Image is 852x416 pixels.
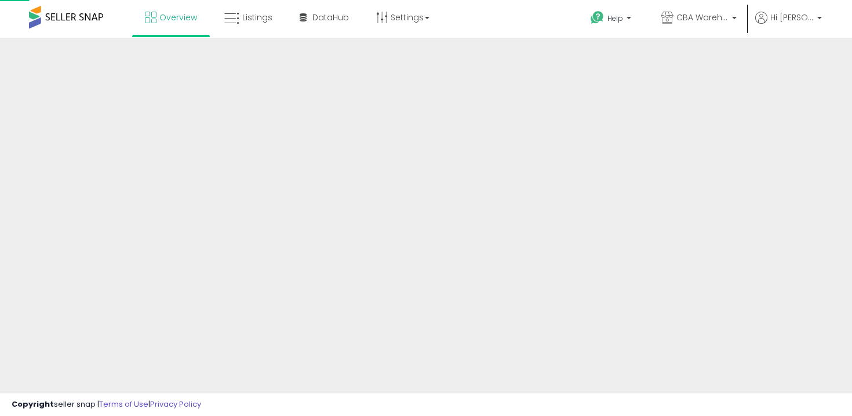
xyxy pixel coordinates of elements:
[770,12,814,23] span: Hi [PERSON_NAME]
[12,399,201,410] div: seller snap | |
[159,12,197,23] span: Overview
[312,12,349,23] span: DataHub
[590,10,605,25] i: Get Help
[676,12,729,23] span: CBA Warehouses
[150,399,201,410] a: Privacy Policy
[242,12,272,23] span: Listings
[581,2,643,38] a: Help
[12,399,54,410] strong: Copyright
[607,13,623,23] span: Help
[755,12,822,38] a: Hi [PERSON_NAME]
[99,399,148,410] a: Terms of Use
